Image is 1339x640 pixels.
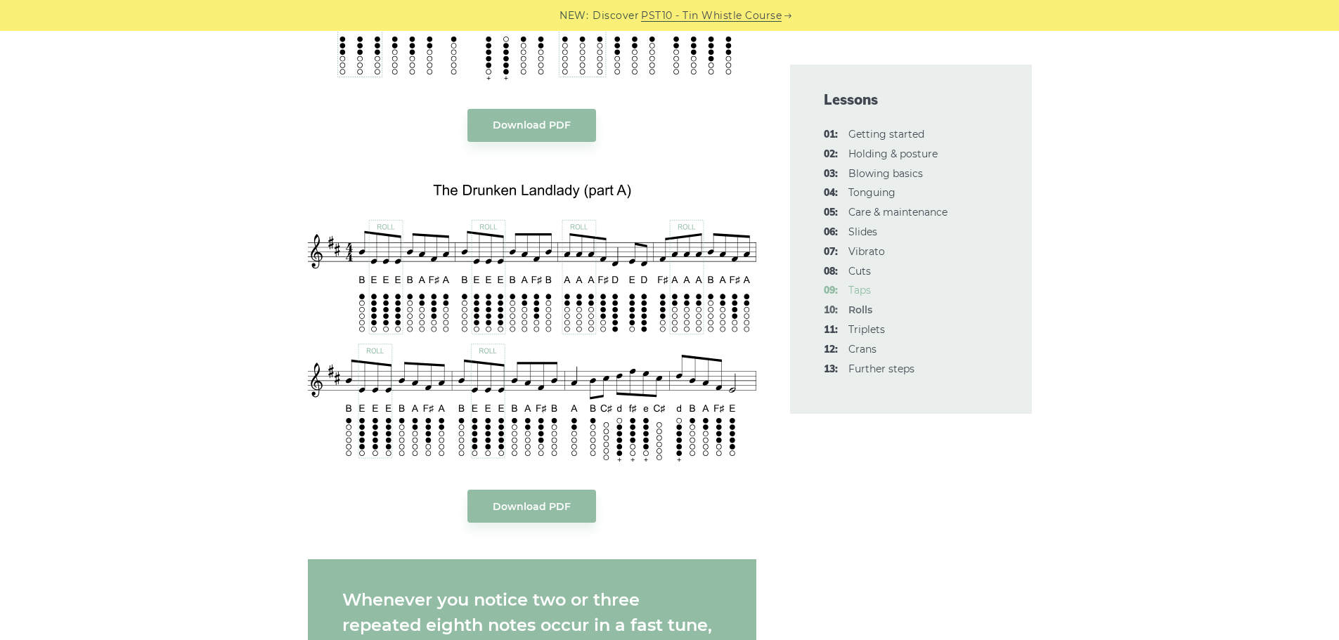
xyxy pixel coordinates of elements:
span: 01: [824,126,838,143]
span: Discover [593,8,639,24]
span: 12: [824,341,838,358]
a: 07:Vibrato [848,245,885,258]
a: 09:Taps [848,284,871,296]
span: 08: [824,263,838,280]
a: 03:Blowing basics [848,167,923,180]
span: 07: [824,244,838,261]
span: 02: [824,146,838,163]
span: 03: [824,166,838,183]
a: 08:Cuts [848,265,871,277]
span: 11: [824,322,838,339]
a: 11:Triplets [848,323,885,336]
a: 04:Tonguing [848,186,895,199]
span: 05: [824,204,838,221]
a: 06:Slides [848,226,877,238]
a: 01:Getting started [848,128,924,141]
a: 12:Crans [848,343,877,355]
img: Tin Whistle Rolls - The Drunken Landlady [308,171,756,462]
a: Download PDF [467,109,596,142]
a: 02:Holding & posture [848,148,938,160]
a: 05:Care & maintenance [848,206,947,218]
a: PST10 - Tin Whistle Course [641,8,782,24]
a: Download PDF [467,490,596,523]
strong: Rolls [848,303,872,316]
span: 06: [824,224,838,241]
span: NEW: [559,8,588,24]
span: Lessons [824,90,998,110]
span: 04: [824,185,838,202]
span: 10: [824,302,838,319]
span: 09: [824,282,838,299]
span: 13: [824,361,838,378]
a: 13:Further steps [848,363,914,375]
